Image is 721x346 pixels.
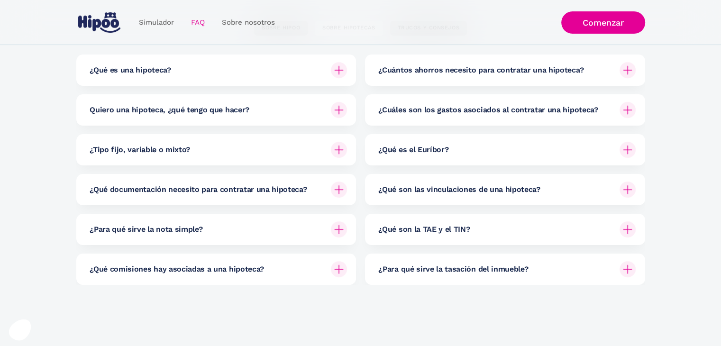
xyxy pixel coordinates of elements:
h6: ¿Qué comisiones hay asociadas a una hipoteca? [90,264,264,274]
a: Sobre nosotros [213,13,283,32]
h6: ¿Qué documentación necesito para contratar una hipoteca? [90,184,307,195]
h6: ¿Qué son las vinculaciones de una hipoteca? [378,184,540,195]
h6: ¿Cuáles son los gastos asociados al contratar una hipoteca? [378,105,598,115]
a: home [76,9,123,36]
h6: ¿Para qué sirve la tasación del inmueble? [378,264,528,274]
h6: ¿Tipo fijo, variable o mixto? [90,145,190,155]
h6: ¿Para qué sirve la nota simple? [90,224,202,235]
h6: Quiero una hipoteca, ¿qué tengo que hacer? [90,105,249,115]
a: FAQ [183,13,213,32]
a: Comenzar [561,11,645,34]
h6: ¿Qué es el Euríbor? [378,145,448,155]
a: Simulador [130,13,183,32]
h6: ¿Qué son la TAE y el TIN? [378,224,470,235]
h6: ¿Cuántos ahorros necesito para contratar una hipoteca? [378,65,584,75]
h6: ¿Qué es una hipoteca? [90,65,171,75]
